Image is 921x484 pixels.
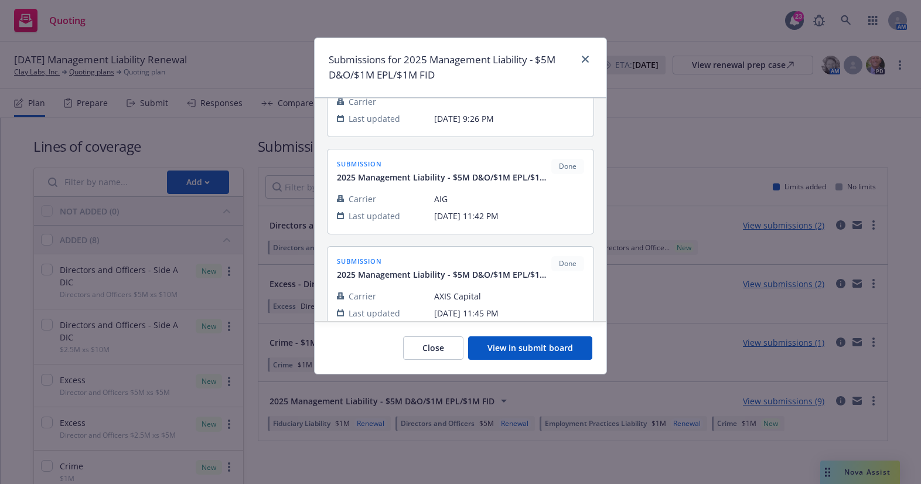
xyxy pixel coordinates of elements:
[434,290,584,302] span: AXIS Capital
[349,193,376,205] span: Carrier
[434,307,584,319] span: [DATE] 11:45 PM
[349,96,376,108] span: Carrier
[434,113,584,125] span: [DATE] 9:26 PM
[349,290,376,302] span: Carrier
[349,307,400,319] span: Last updated
[329,52,574,83] h1: Submissions for 2025 Management Liability - $5M D&O/$1M EPL/$1M FID
[337,171,551,183] span: 2025 Management Liability - $5M D&O/$1M EPL/$1M FID
[349,210,400,222] span: Last updated
[556,161,579,172] span: Done
[468,336,592,360] button: View in submit board
[337,268,551,281] span: 2025 Management Liability - $5M D&O/$1M EPL/$1M FID
[349,113,400,125] span: Last updated
[578,52,592,66] a: close
[434,193,584,205] span: AIG
[337,256,551,266] span: submission
[337,159,551,169] span: submission
[556,258,579,269] span: Done
[403,336,463,360] button: Close
[434,210,584,222] span: [DATE] 11:42 PM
